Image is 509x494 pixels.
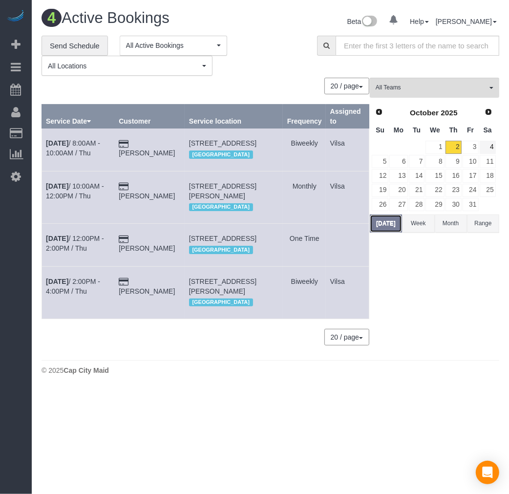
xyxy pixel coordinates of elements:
span: Wednesday [430,126,440,134]
a: 15 [425,169,444,182]
button: All Locations [42,56,212,76]
span: Sunday [376,126,384,134]
div: Location [189,296,279,309]
th: Service Date [42,105,115,129]
h1: Active Bookings [42,10,263,26]
span: [STREET_ADDRESS][PERSON_NAME] [189,182,256,200]
td: Schedule date [42,266,115,319]
td: Service location [185,171,283,223]
a: [PERSON_NAME] [436,18,497,25]
button: 20 / page [324,78,369,94]
div: © 2025 [42,365,499,375]
a: 10 [463,155,479,168]
span: [STREET_ADDRESS][PERSON_NAME] [189,278,256,295]
span: Tuesday [413,126,421,134]
a: [PERSON_NAME] [119,287,175,295]
th: Service location [185,105,283,129]
div: Location [189,201,279,214]
a: 8 [425,155,444,168]
a: 22 [425,184,444,197]
b: [DATE] [46,139,68,147]
a: [DATE]/ 10:00AM - 12:00PM / Thu [46,182,104,200]
td: Customer [115,129,185,171]
a: 16 [445,169,462,182]
a: [PERSON_NAME] [119,192,175,200]
button: 20 / page [324,329,369,345]
a: 14 [409,169,425,182]
nav: Pagination navigation [325,329,369,345]
span: [GEOGRAPHIC_DATA] [189,299,253,306]
a: Next [482,106,495,119]
a: 30 [445,198,462,211]
a: 9 [445,155,462,168]
a: Automaid Logo [6,10,25,23]
i: Credit Card Payment [119,236,128,243]
span: Monday [394,126,403,134]
b: [DATE] [46,235,68,242]
a: [DATE]/ 8:00AM - 10:00AM / Thu [46,139,100,157]
td: Customer [115,266,185,319]
td: Customer [115,224,185,266]
td: Assigned to [326,224,369,266]
span: [GEOGRAPHIC_DATA] [189,246,253,254]
span: 2025 [441,108,457,117]
a: Help [410,18,429,25]
td: Service location [185,266,283,319]
button: [DATE] [370,215,402,233]
button: Range [467,215,499,233]
nav: Pagination navigation [325,78,369,94]
span: [GEOGRAPHIC_DATA] [189,150,253,158]
a: [DATE]/ 2:00PM - 4:00PM / Thu [46,278,100,295]
span: Saturday [484,126,492,134]
th: Assigned to [326,105,369,129]
span: [STREET_ADDRESS] [189,139,256,147]
button: All Teams [370,78,499,98]
span: [GEOGRAPHIC_DATA] [189,203,253,211]
td: Frequency [283,224,326,266]
a: 24 [463,184,479,197]
a: [PERSON_NAME] [119,244,175,252]
b: [DATE] [46,278,68,285]
td: Assigned to [326,129,369,171]
a: 11 [480,155,496,168]
button: All Active Bookings [120,36,227,56]
a: 18 [480,169,496,182]
div: Open Intercom Messenger [476,461,499,484]
a: [DATE]/ 12:00PM - 2:00PM / Thu [46,235,104,252]
a: 12 [372,169,388,182]
a: Beta [347,18,378,25]
td: Service location [185,129,283,171]
span: All Active Bookings [126,41,214,50]
input: Enter the first 3 letters of the name to search [336,36,499,56]
span: Next [485,108,492,116]
button: Week [402,215,434,233]
a: 27 [389,198,407,211]
a: 23 [445,184,462,197]
td: Frequency [283,266,326,319]
img: New interface [361,16,377,28]
td: Frequency [283,129,326,171]
td: Schedule date [42,171,115,223]
a: 28 [409,198,425,211]
a: 6 [389,155,407,168]
span: [STREET_ADDRESS] [189,235,256,242]
th: Customer [115,105,185,129]
span: Friday [467,126,474,134]
span: All Teams [376,84,487,92]
span: All Locations [48,61,200,71]
b: [DATE] [46,182,68,190]
a: 3 [463,141,479,154]
a: 21 [409,184,425,197]
span: Thursday [449,126,458,134]
a: 1 [425,141,444,154]
td: Service location [185,224,283,266]
a: 19 [372,184,388,197]
a: 29 [425,198,444,211]
th: Frequency [283,105,326,129]
a: 20 [389,184,407,197]
a: 5 [372,155,388,168]
span: 4 [42,9,62,27]
ol: All Teams [370,78,499,93]
span: October [410,108,439,117]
